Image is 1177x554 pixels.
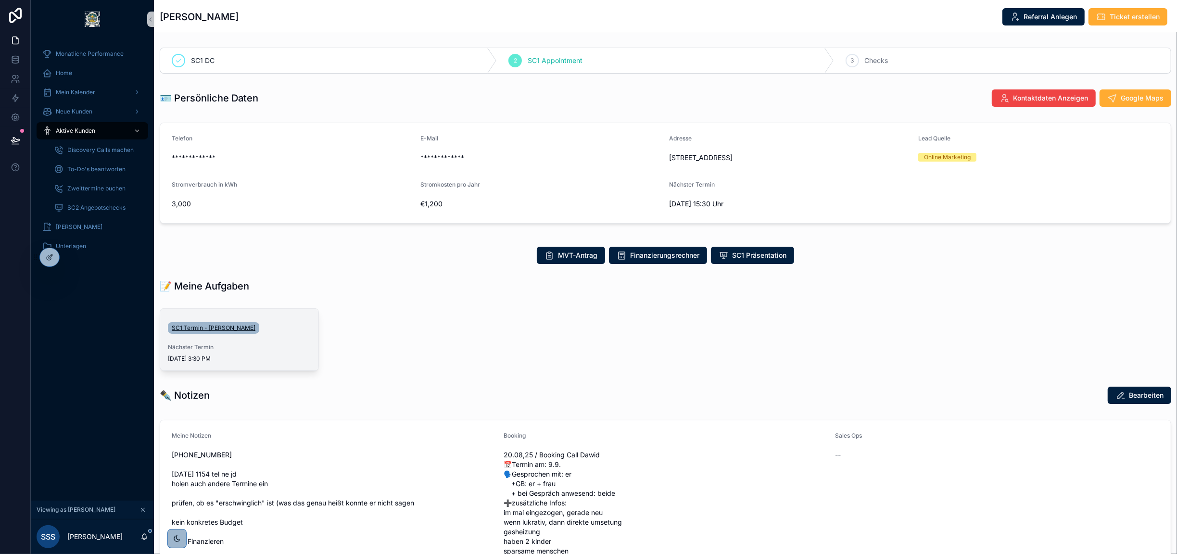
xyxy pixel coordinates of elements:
[609,247,707,264] button: Finanzierungsrechner
[56,88,95,96] span: Mein Kalender
[56,242,86,250] span: Unterlagen
[528,56,582,65] span: SC1 Appointment
[420,135,438,142] span: E-Mail
[732,251,786,260] span: SC1 Präsentation
[835,432,862,439] span: Sales Ops
[56,108,92,115] span: Neue Kunden
[67,532,123,541] p: [PERSON_NAME]
[160,10,239,24] h1: [PERSON_NAME]
[670,153,911,163] span: [STREET_ADDRESS]
[56,127,95,135] span: Aktive Kunden
[420,181,480,188] span: Stromkosten pro Jahr
[1100,89,1171,107] button: Google Maps
[37,238,148,255] a: Unterlagen
[67,165,126,173] span: To-Do's beantworten
[172,135,192,142] span: Telefon
[37,218,148,236] a: [PERSON_NAME]
[865,56,888,65] span: Checks
[160,389,210,402] h1: ✒️ Notizen
[670,135,692,142] span: Adresse
[67,204,126,212] span: SC2 Angebotschecks
[56,223,102,231] span: [PERSON_NAME]
[850,57,854,64] span: 3
[37,84,148,101] a: Mein Kalender
[168,343,311,351] span: Nächster Termin
[56,50,124,58] span: Monatliche Performance
[41,531,55,542] span: SSS
[85,12,100,27] img: App logo
[670,199,911,209] span: [DATE] 15:30 Uhr
[37,64,148,82] a: Home
[172,324,255,332] span: SC1 Termin - [PERSON_NAME]
[48,161,148,178] a: To-Do's beantworten
[514,57,517,64] span: 2
[992,89,1096,107] button: Kontaktdaten Anzeigen
[1129,390,1164,400] span: Bearbeiten
[420,199,661,209] span: €1,200
[504,432,526,439] span: Booking
[1024,12,1077,22] span: Referral Anlegen
[56,69,72,77] span: Home
[160,91,258,105] h1: 🪪 Persönliche Daten
[48,180,148,197] a: Zweittermine buchen
[918,135,950,142] span: Lead Quelle
[67,146,134,154] span: Discovery Calls machen
[630,251,699,260] span: Finanzierungsrechner
[1013,93,1088,103] span: Kontaktdaten Anzeigen
[168,355,311,363] span: [DATE] 3:30 PM
[924,153,971,162] div: Online Marketing
[191,56,215,65] span: SC1 DC
[172,432,211,439] span: Meine Notizen
[1088,8,1167,25] button: Ticket erstellen
[835,450,841,460] span: --
[172,181,237,188] span: Stromverbrauch in kWh
[160,279,249,293] h1: 📝 Meine Aufgaben
[172,199,413,209] span: 3,000
[48,141,148,159] a: Discovery Calls machen
[1110,12,1160,22] span: Ticket erstellen
[37,506,115,514] span: Viewing as [PERSON_NAME]
[37,103,148,120] a: Neue Kunden
[558,251,597,260] span: MVT-Antrag
[67,185,126,192] span: Zweittermine buchen
[1108,387,1171,404] button: Bearbeiten
[537,247,605,264] button: MVT-Antrag
[31,38,154,267] div: scrollable content
[168,322,259,334] a: SC1 Termin - [PERSON_NAME]
[711,247,794,264] button: SC1 Präsentation
[48,199,148,216] a: SC2 Angebotschecks
[1121,93,1164,103] span: Google Maps
[37,122,148,139] a: Aktive Kunden
[37,45,148,63] a: Monatliche Performance
[1002,8,1085,25] button: Referral Anlegen
[670,181,715,188] span: Nächster Termin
